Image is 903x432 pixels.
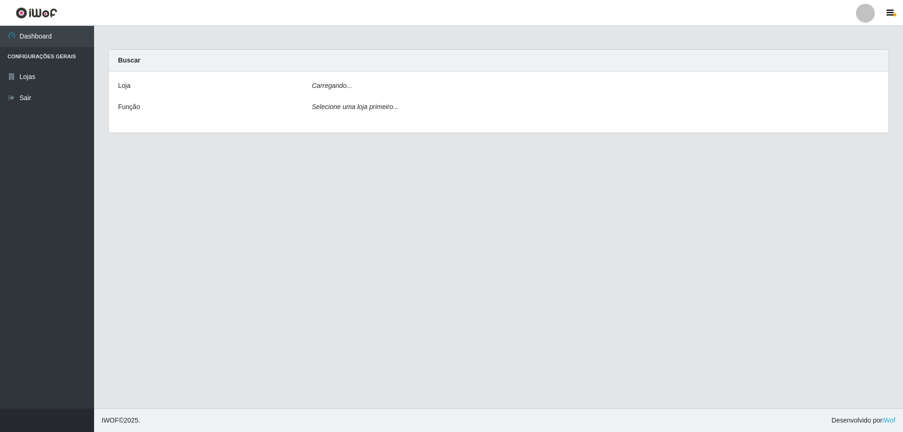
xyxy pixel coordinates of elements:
img: CoreUI Logo [16,7,57,19]
i: Carregando... [312,82,352,89]
label: Loja [118,81,130,91]
span: Desenvolvido por [832,416,895,425]
a: iWof [882,416,895,424]
i: Selecione uma loja primeiro... [312,103,398,110]
span: © 2025 . [102,416,140,425]
label: Função [118,102,140,112]
strong: Buscar [118,56,140,64]
span: IWOF [102,416,119,424]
